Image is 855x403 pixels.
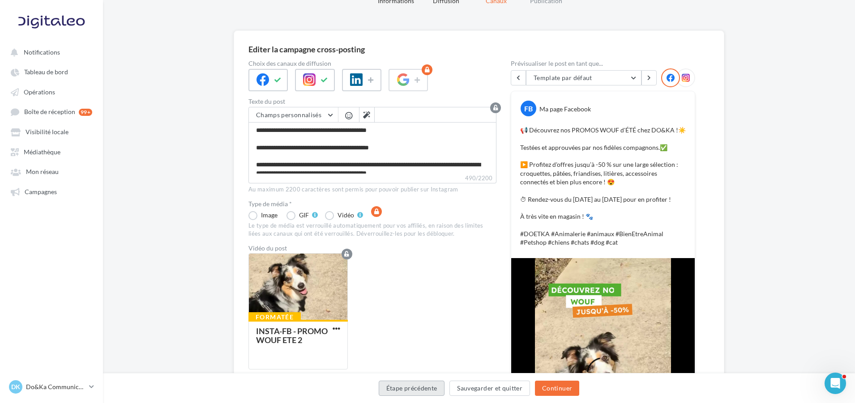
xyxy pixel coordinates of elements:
a: Tableau de bord [5,64,98,80]
div: FB [521,101,536,116]
div: Image [261,212,278,218]
span: Campagnes [25,188,57,195]
a: Mon réseau [5,163,98,179]
span: Template par défaut [534,74,592,81]
span: Opérations [24,88,55,96]
label: Type de média * [248,201,496,207]
a: DK Do&Ka Communication [7,378,96,395]
a: Médiathèque [5,144,98,160]
div: INSTA-FB - PROMO WOUF ETE 2 [256,326,328,345]
div: Vidéo [338,212,354,218]
span: Notifications [24,48,60,56]
div: Vidéo du post [248,245,496,251]
span: Boîte de réception [24,108,75,116]
a: Visibilité locale [5,123,98,140]
button: Champs personnalisés [249,107,338,123]
button: Étape précédente [379,381,445,396]
div: Formatée [248,312,301,322]
label: Choix des canaux de diffusion [248,60,496,67]
div: Prévisualiser le post en tant que... [511,60,695,67]
span: Médiathèque [24,148,60,156]
label: 490/2200 [248,174,496,183]
div: Ma page Facebook [539,105,591,113]
div: 99+ [79,109,92,116]
a: Campagnes [5,183,98,199]
span: Visibilité locale [26,128,68,136]
button: Notifications [5,44,94,60]
div: Editer la campagne cross-posting [248,45,710,53]
div: GIF [299,212,309,218]
label: Texte du post [248,98,496,105]
div: Le type de média est verrouillé automatiquement pour vos affiliés, en raison des limites liées au... [248,222,496,238]
a: Opérations [5,84,98,100]
span: Tableau de bord [24,68,68,76]
iframe: Intercom live chat [825,373,846,394]
button: Sauvegarder et quitter [449,381,530,396]
button: Template par défaut [526,70,641,85]
span: Champs personnalisés [256,111,321,119]
span: DK [11,382,20,391]
span: Mon réseau [26,168,59,176]
p: 📢 Découvrez nos PROMOS WOUF d'ÉTÉ chez DO&KA !☀️ Testées et approuvées par nos fidèles compagnons... [520,126,686,246]
button: Continuer [535,381,579,396]
div: Au maximum 2200 caractères sont permis pour pouvoir publier sur Instagram [248,186,496,194]
p: Do&Ka Communication [26,382,85,391]
a: Boîte de réception 99+ [5,103,98,120]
